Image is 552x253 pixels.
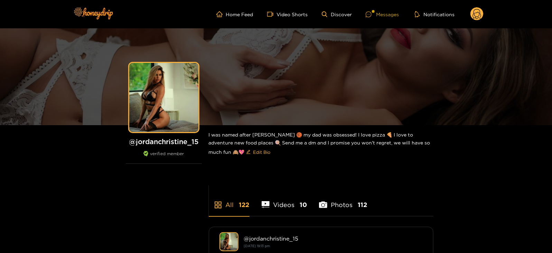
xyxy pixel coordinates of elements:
[366,10,399,18] div: Messages
[216,11,253,17] a: Home Feed
[253,149,271,156] span: Edit Bio
[319,185,367,216] li: Photos
[244,235,423,242] div: @ jordanchristine_15
[126,151,202,164] div: verified member
[246,150,251,155] span: edit
[209,125,433,163] div: I was named after [PERSON_NAME] 🏀 my dad was obsessed! I love pizza 🍕 I love to adventure new foo...
[262,185,307,216] li: Videos
[300,200,307,209] span: 10
[267,11,308,17] a: Video Shorts
[216,11,226,17] span: home
[358,200,367,209] span: 112
[219,232,238,251] img: jordanchristine_15
[322,11,352,17] a: Discover
[267,11,277,17] span: video-camera
[245,147,272,158] button: editEdit Bio
[126,137,202,146] h1: @ jordanchristine_15
[413,11,457,18] button: Notifications
[239,200,250,209] span: 122
[244,244,270,248] small: [DATE] 19:13 pm
[214,201,222,209] span: appstore
[209,185,250,216] li: All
